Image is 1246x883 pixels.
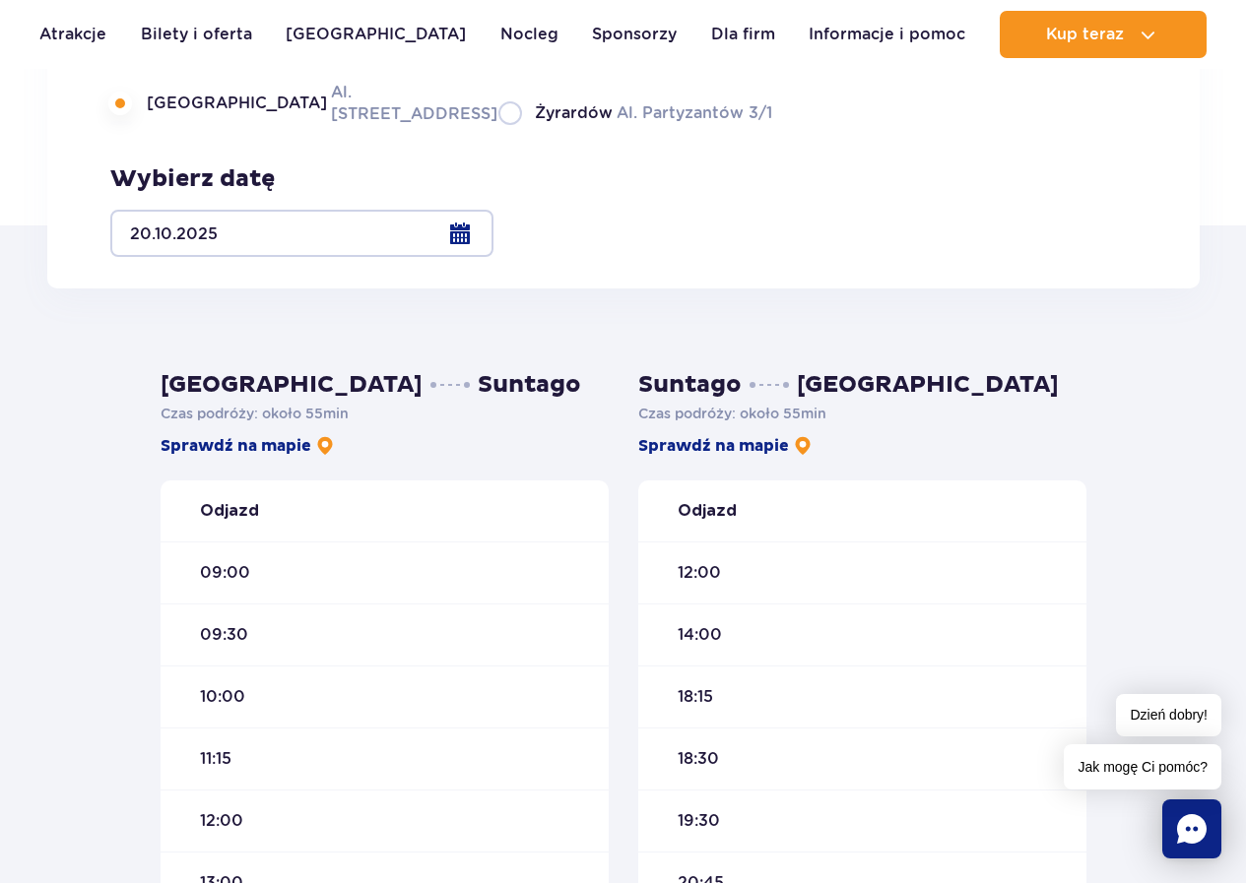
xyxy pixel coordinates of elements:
[500,11,558,58] a: Nocleg
[161,435,335,457] a: Sprawdź na mapie
[262,406,349,421] span: około 55 min
[638,435,813,457] a: Sprawdź na mapie
[286,11,466,58] a: [GEOGRAPHIC_DATA]
[1046,26,1124,43] span: Kup teraz
[1162,799,1221,858] div: Chat
[315,436,335,456] img: pin-yellow.6f239d18.svg
[161,404,609,423] p: Czas podróży :
[711,11,775,58] a: Dla firm
[39,11,106,58] a: Atrakcje
[200,748,231,770] span: 11:15
[1116,694,1221,736] span: Dzień dobry!
[498,100,772,125] label: Al. Partyzantów 3/1
[147,93,327,114] span: [GEOGRAPHIC_DATA]
[592,11,677,58] a: Sponsorzy
[638,370,1086,400] h3: Suntago [GEOGRAPHIC_DATA]
[200,562,250,584] span: 09:00
[1064,744,1221,789] span: Jak mogę Ci pomóc?
[750,382,789,388] img: dots.7b10e353.svg
[430,382,470,388] img: dots.7b10e353.svg
[200,624,248,646] span: 09:30
[535,102,613,124] span: Żyrardów
[110,164,493,194] h3: Wybierz datę
[200,500,259,522] strong: Odjazd
[678,810,720,832] span: 19:30
[809,11,965,58] a: Informacje i pomoc
[1000,11,1207,58] button: Kup teraz
[678,686,713,708] span: 18:15
[200,686,245,708] span: 10:00
[678,748,719,770] span: 18:30
[678,624,722,646] span: 14:00
[110,81,475,125] label: Al. [STREET_ADDRESS]
[200,810,243,832] span: 12:00
[678,500,737,522] strong: Odjazd
[161,370,609,400] h3: [GEOGRAPHIC_DATA] Suntago
[678,562,721,584] span: 12:00
[638,404,1086,423] p: Czas podróży :
[141,11,252,58] a: Bilety i oferta
[793,436,813,456] img: pin-yellow.6f239d18.svg
[740,406,826,421] span: około 55 min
